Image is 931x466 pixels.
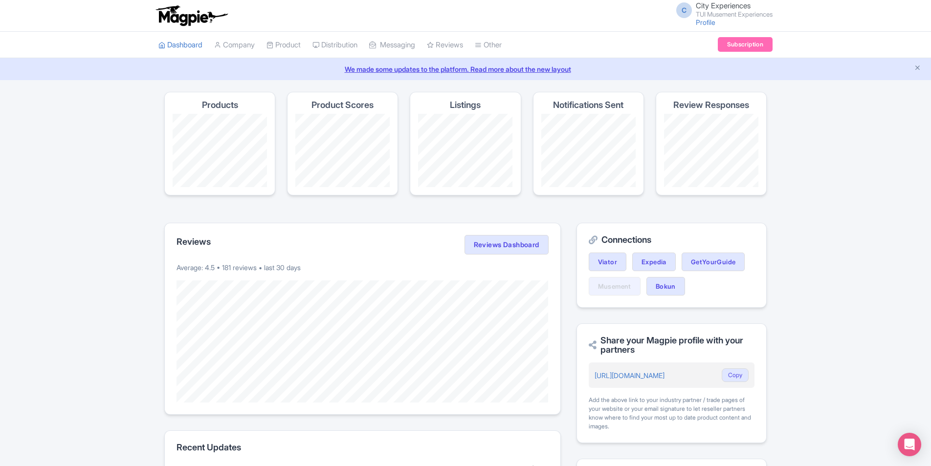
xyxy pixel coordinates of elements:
[553,100,623,110] h4: Notifications Sent
[722,368,749,382] button: Copy
[632,253,676,271] a: Expedia
[589,336,754,355] h2: Share your Magpie profile with your partners
[214,32,255,59] a: Company
[158,32,202,59] a: Dashboard
[369,32,415,59] a: Messaging
[427,32,463,59] a: Reviews
[154,5,229,26] img: logo-ab69f6fb50320c5b225c76a69d11143b.png
[589,235,754,245] h2: Connections
[311,100,374,110] h4: Product Scores
[589,277,641,296] a: Musement
[177,237,211,247] h2: Reviews
[465,235,549,254] a: Reviews Dashboard
[6,64,925,74] a: We made some updates to the platform. Read more about the new layout
[670,2,773,18] a: C City Experiences TUI Musement Experiences
[696,1,751,10] span: City Experiences
[202,100,238,110] h4: Products
[696,11,773,18] small: TUI Musement Experiences
[589,396,754,431] div: Add the above link to your industry partner / trade pages of your website or your email signature...
[450,100,481,110] h4: Listings
[898,433,921,456] div: Open Intercom Messenger
[914,63,921,74] button: Close announcement
[682,253,745,271] a: GetYourGuide
[589,253,626,271] a: Viator
[266,32,301,59] a: Product
[673,100,749,110] h4: Review Responses
[595,371,665,380] a: [URL][DOMAIN_NAME]
[177,262,549,273] p: Average: 4.5 • 181 reviews • last 30 days
[312,32,357,59] a: Distribution
[646,277,685,296] a: Bokun
[177,443,549,452] h2: Recent Updates
[696,18,715,26] a: Profile
[718,37,773,52] a: Subscription
[676,2,692,18] span: C
[475,32,502,59] a: Other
